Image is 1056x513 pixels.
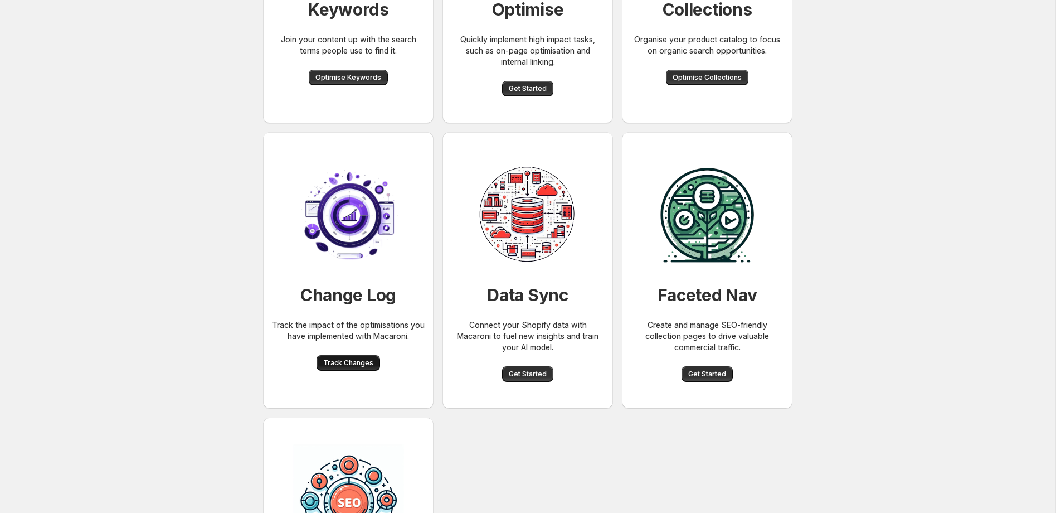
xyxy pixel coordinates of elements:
[451,34,604,67] p: Quickly implement high impact tasks, such as on-page optimisation and internal linking.
[509,370,547,379] span: Get Started
[631,34,784,56] p: Organise your product catalog to focus on organic search opportunities.
[309,70,388,85] button: Optimise Keywords
[272,34,425,56] p: Join your content up with the search terms people use to find it.
[666,70,748,85] button: Optimise Collections
[451,320,604,353] p: Connect your Shopify data with Macaroni to fuel new insights and train your AI model.
[502,366,553,382] button: Get Started
[651,159,763,270] img: Facet management for SEO of collections
[682,366,733,382] button: Get Started
[658,284,757,306] h1: Faceted Nav
[631,320,784,353] p: Create and manage SEO-friendly collection pages to drive valuable commercial traffic.
[472,159,583,270] img: Data sycning from Shopify
[315,73,381,82] span: Optimise Keywords
[272,320,425,342] p: Track the impact of the optimisations you have implemented with Macaroni.
[673,73,742,82] span: Optimise Collections
[509,84,547,93] span: Get Started
[487,284,568,306] h1: Data Sync
[300,284,396,306] h1: Change Log
[323,359,373,367] span: Track Changes
[688,370,726,379] span: Get Started
[502,81,553,96] button: Get Started
[293,159,404,270] img: Change log to view optimisations
[317,355,380,371] button: Track Changes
